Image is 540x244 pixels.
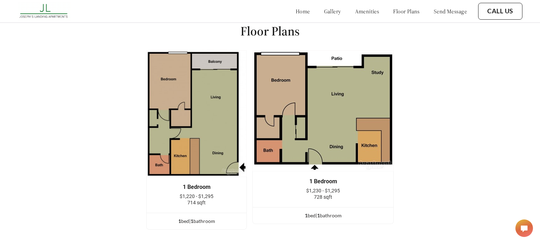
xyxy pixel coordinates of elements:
h1: Floor Plans [240,23,300,39]
span: 728 sqft [314,194,332,200]
img: example [146,50,247,177]
a: send message [434,8,467,15]
img: example [252,50,394,171]
button: Call Us [478,3,522,20]
span: $1,230 - $1,295 [306,188,340,193]
img: josephs_landing_logo.png [18,2,71,21]
div: 1 Bedroom [157,184,236,190]
a: gallery [324,8,341,15]
span: 1 [317,212,320,218]
span: 1 [191,218,193,224]
span: $1,220 - $1,295 [180,193,213,199]
div: 1 Bedroom [263,178,383,185]
a: home [296,8,310,15]
a: floor plans [393,8,420,15]
span: 1 [305,212,308,218]
span: 1 [178,218,181,224]
span: 714 sqft [187,200,206,205]
div: bed | bathroom [253,212,393,219]
a: Call Us [487,7,513,15]
a: amenities [355,8,379,15]
div: bed | bathroom [147,217,247,225]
